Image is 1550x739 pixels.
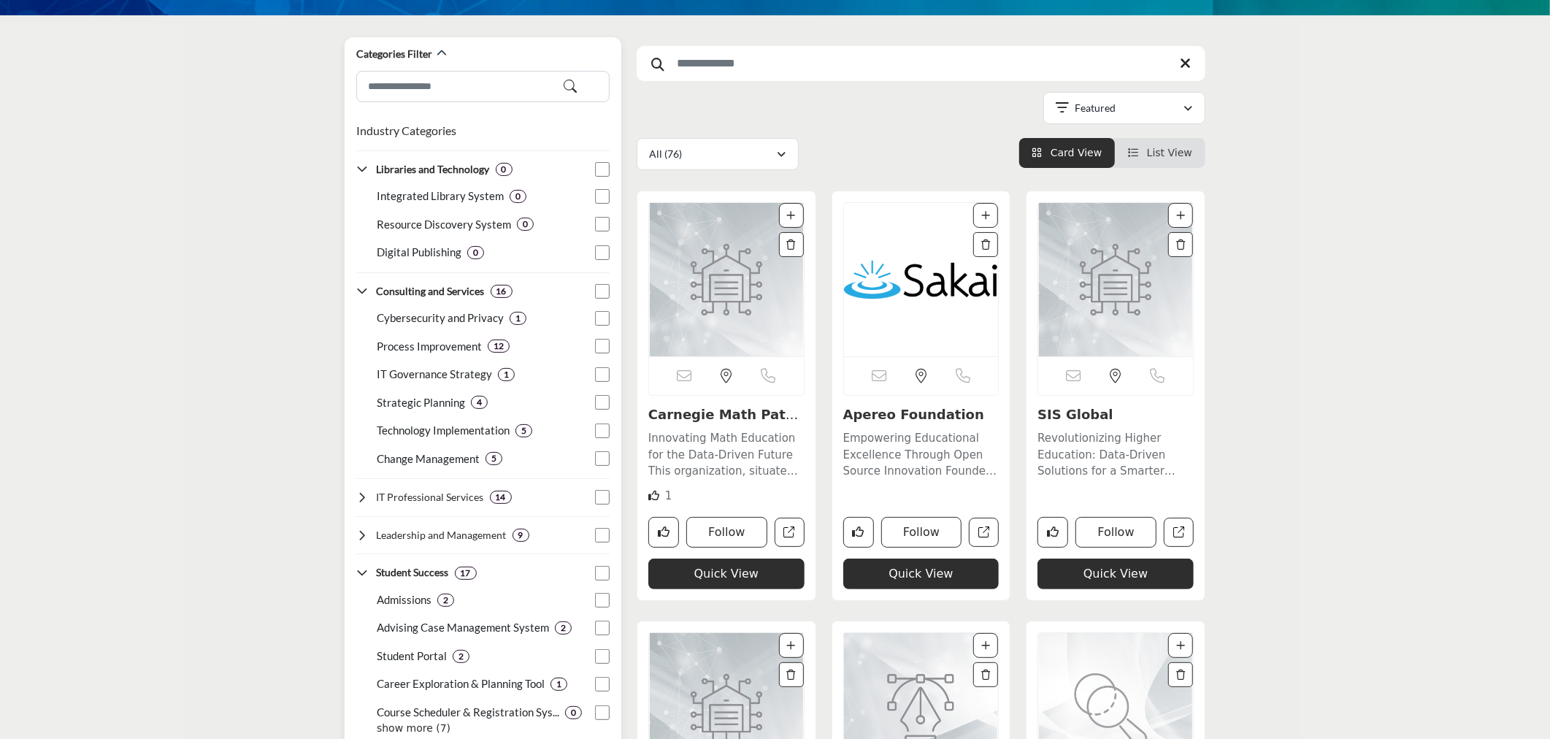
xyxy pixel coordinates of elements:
input: Select Resource Discovery System checkbox [595,217,610,231]
b: 0 [523,219,528,229]
div: 1 Results For Cybersecurity and Privacy [510,312,526,325]
input: Select Consulting and Services checkbox [595,284,610,299]
button: Quick View [843,559,1000,589]
input: Select Libraries and Technology checkbox [595,162,610,177]
a: Add To List [1176,210,1185,221]
b: 17 [461,568,471,578]
div: 0 Results For Course Scheduler & Registration System [565,706,582,719]
span: Card View [1051,147,1102,158]
a: Open sis-global in new tab [1164,518,1194,548]
button: Like listing [843,517,874,548]
p: Student Portal: Centralized online platforms for students to access information and services. [377,648,447,665]
img: Carnegie Math Pathways [649,203,804,356]
p: Technology Implementation: Consulting services for deploying and integrating new technologies in ... [377,422,510,439]
input: Select IT Professional Services checkbox [595,490,610,505]
button: Like listing [648,517,679,548]
p: Course Scheduler & Registration System: Tools for planning course offerings and managing student ... [377,704,559,721]
h4: Student Success: Platforms and services designed to support, track, and enhance student achieveme... [377,565,449,580]
input: Select Career Exploration & Planning Tool checkbox [595,677,610,692]
input: Select Admissions checkbox [595,593,610,608]
b: 16 [496,286,507,296]
h4: Consulting and Services: Professional guidance and support for implementing and optimizing educat... [377,284,485,299]
div: 9 Results For Leadership and Management [513,529,529,542]
p: Change Management: Strategies and tools for managing organizational changes in educational settings. [377,451,480,467]
div: 2 Results For Admissions [437,594,454,607]
a: Add To List [981,210,990,221]
p: Empowering Educational Excellence Through Open Source Innovation Founded as a non-profit organiza... [843,430,1000,480]
div: 5 Results For Technology Implementation [515,424,532,437]
p: Process Improvement: Consulting services for optimizing administrative and academic processes. [377,338,482,355]
h2: Categories Filter [356,47,432,61]
a: Add To List [981,640,990,651]
a: Carnegie Math Pathwa... [648,407,799,438]
h4: Libraries and Technology: Systems and resources for managing and accessing educational materials ... [377,162,490,177]
div: 0 Results For Resource Discovery System [517,218,534,231]
button: Follow [1075,517,1156,548]
b: 14 [496,492,506,502]
b: 1 [515,313,521,323]
h4: Leadership and Management: Tools and strategies for effective governance, decision-making, and or... [377,528,507,543]
h3: SIS Global [1037,407,1194,423]
b: 1 [504,369,509,380]
input: Select Process Improvement checkbox [595,339,610,353]
button: Follow [686,517,767,548]
input: Select Strategic Planning checkbox [595,395,610,410]
p: Innovating Math Education for the Data-Driven Future This organization, situated within the domai... [648,430,805,480]
input: Select Technology Implementation checkbox [595,424,610,438]
input: Select Cybersecurity and Privacy checkbox [595,311,610,326]
b: 2 [443,595,448,605]
b: 0 [515,191,521,202]
div: 14 Results For IT Professional Services [490,491,512,504]
span: List View [1147,147,1192,158]
p: Integrated Library System: Comprehensive software for managing library operations and resources. [377,188,504,204]
button: Featured [1043,92,1205,124]
button: Quick View [1037,559,1194,589]
a: Open carnegie-math-pathways in new tab [775,518,805,548]
b: 9 [518,530,523,540]
a: Add To List [1176,640,1185,651]
a: Innovating Math Education for the Data-Driven Future This organization, situated within the domai... [648,426,805,480]
div: 1 Results For Career Exploration & Planning Tool [550,678,567,691]
h3: Industry Categories [356,122,456,139]
a: SIS Global [1037,407,1113,422]
div: 2 Results For Student Portal [453,650,469,663]
b: 0 [473,248,478,258]
h3: Apereo Foundation [843,407,1000,423]
div: 5 Results For Change Management [486,452,502,465]
b: 4 [477,397,482,407]
input: Select Course Scheduler & Registration System checkbox [595,705,610,720]
p: Cybersecurity and Privacy: Consulting services for enhancing digital security and privacy in educ... [377,310,504,326]
button: Quick View [648,559,805,589]
b: 5 [521,426,526,436]
input: Select Student Success checkbox [595,566,610,581]
a: Empowering Educational Excellence Through Open Source Innovation Founded as a non-profit organiza... [843,426,1000,480]
a: Open Listing in new tab [649,203,804,356]
a: Open Listing in new tab [1038,203,1193,356]
b: 5 [491,453,496,464]
p: Advising Case Management System: Tools for managing and tracking student advising processes and i... [377,619,549,636]
span: 1 [665,489,672,502]
p: Admissions: Systems for managing the student application and enrollment process. [377,591,431,608]
i: Like [648,490,659,501]
input: Select IT Governance Strategy checkbox [595,367,610,382]
b: 0 [502,164,507,175]
div: 12 Results For Process Improvement [488,340,510,353]
div: 17 Results For Student Success [455,567,477,580]
li: Card View [1019,138,1116,168]
p: All (76) [649,147,682,161]
input: Select Change Management checkbox [595,451,610,466]
b: 2 [561,623,566,633]
b: 0 [571,708,576,718]
a: Open apereo-foundation in new tab [969,518,999,548]
input: Select Student Portal checkbox [595,649,610,664]
b: 2 [459,651,464,662]
b: 1 [556,679,561,689]
a: Add To List [787,640,796,651]
img: SIS Global [1038,203,1193,356]
a: View List [1128,147,1192,158]
a: View Card [1032,147,1102,158]
div: 0 Results For Libraries and Technology [496,163,513,176]
p: IT Governance Strategy: Consulting services for aligning IT strategies with educational instituti... [377,366,492,383]
p: Revolutionizing Higher Education: Data-Driven Solutions for a Smarter [DATE] This organization op... [1037,430,1194,480]
p: show more (7) [377,721,610,736]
